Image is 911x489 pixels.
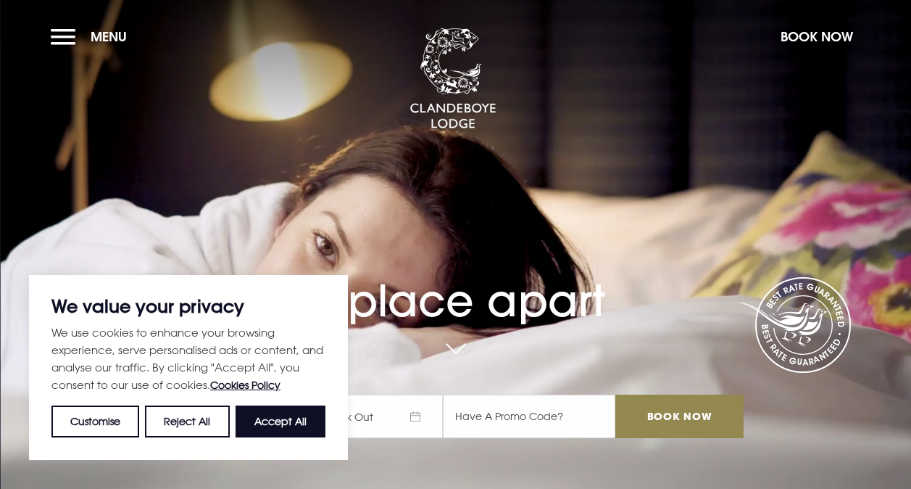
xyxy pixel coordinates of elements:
p: We use cookies to enhance your browsing experience, serve personalised ads or content, and analys... [51,324,325,394]
button: Menu [51,21,134,52]
p: We value your privacy [51,297,325,315]
button: Book Now [773,21,860,52]
button: Reject All [145,406,229,437]
a: Cookies Policy [210,379,280,391]
div: We value your privacy [29,275,348,460]
button: Accept All [236,406,325,437]
h1: A place apart [167,245,743,326]
input: Book Now [615,395,743,438]
button: Customise [51,406,139,437]
img: Clandeboye Lodge [409,28,496,130]
span: Check Out [305,395,443,438]
input: Have A Promo Code? [443,395,615,438]
span: Menu [91,28,127,45]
